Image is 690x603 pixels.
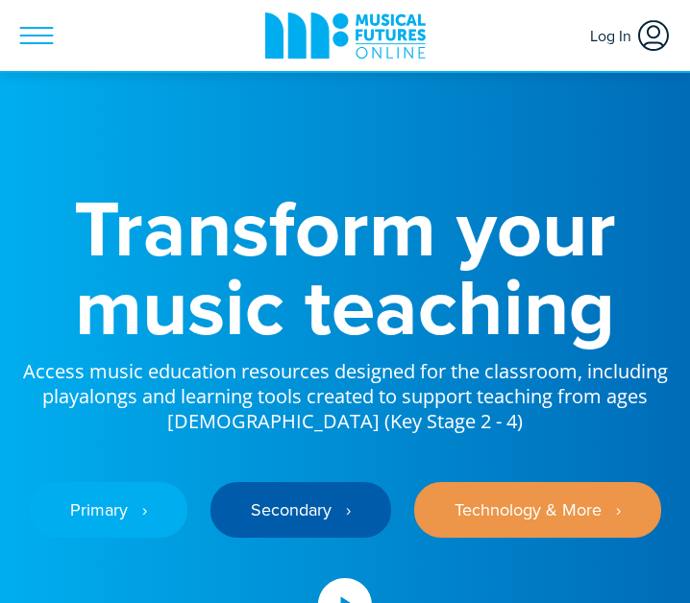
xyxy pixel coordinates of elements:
[19,346,671,434] p: Access music education resources designed for the classroom, including playalongs and learning to...
[414,482,661,538] a: Technology & More ‎‏‏‎ ‎ ›
[30,482,187,538] a: Primary ‎‏‏‎ ‎ ›
[590,18,636,53] span: Log In
[19,188,671,346] h1: Transform your music teaching
[580,9,680,62] a: Log In
[210,482,391,538] a: Secondary ‎‏‏‎ ‎ ›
